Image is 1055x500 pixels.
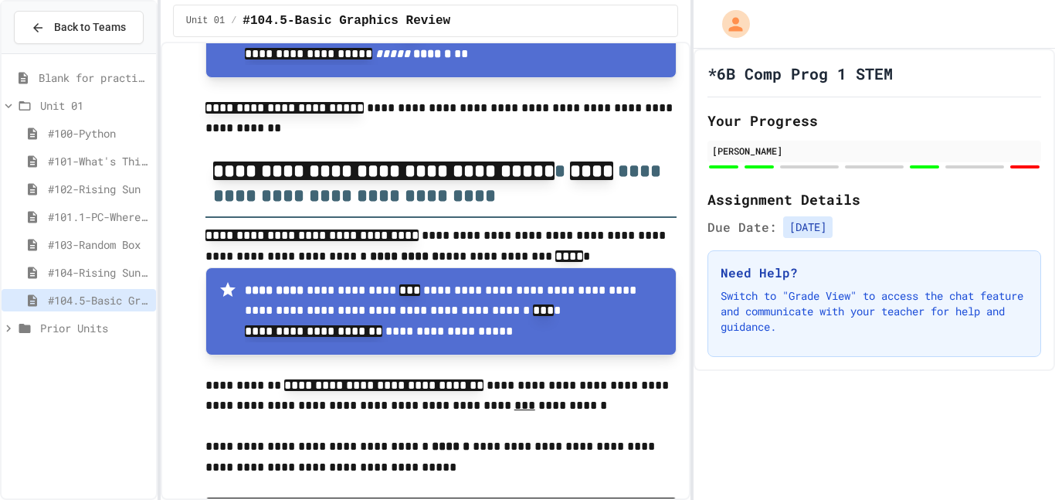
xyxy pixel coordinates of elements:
span: Back to Teams [54,19,126,36]
span: Blank for practice [39,70,150,86]
span: #100-Python [48,125,150,141]
span: / [231,15,236,27]
span: Unit 01 [186,15,225,27]
span: #101.1-PC-Where am I? [48,209,150,225]
h2: Assignment Details [707,189,1042,210]
span: #103-Random Box [48,236,150,253]
h3: Need Help? [721,264,1029,282]
div: My Account [706,6,754,42]
span: #101-What's This ?? [48,153,150,169]
span: #104.5-Basic Graphics Review [48,292,150,308]
span: #102-Rising Sun [48,181,150,197]
span: Due Date: [707,218,777,236]
span: #104.5-Basic Graphics Review [243,12,450,30]
span: Unit 01 [40,97,150,114]
h1: *6B Comp Prog 1 STEM [707,63,893,84]
h2: Your Progress [707,110,1042,131]
p: Switch to "Grade View" to access the chat feature and communicate with your teacher for help and ... [721,288,1029,335]
div: [PERSON_NAME] [712,144,1037,158]
span: Prior Units [40,320,150,336]
button: Back to Teams [14,11,144,44]
span: #104-Rising Sun Plus [48,264,150,281]
span: [DATE] [783,216,833,238]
